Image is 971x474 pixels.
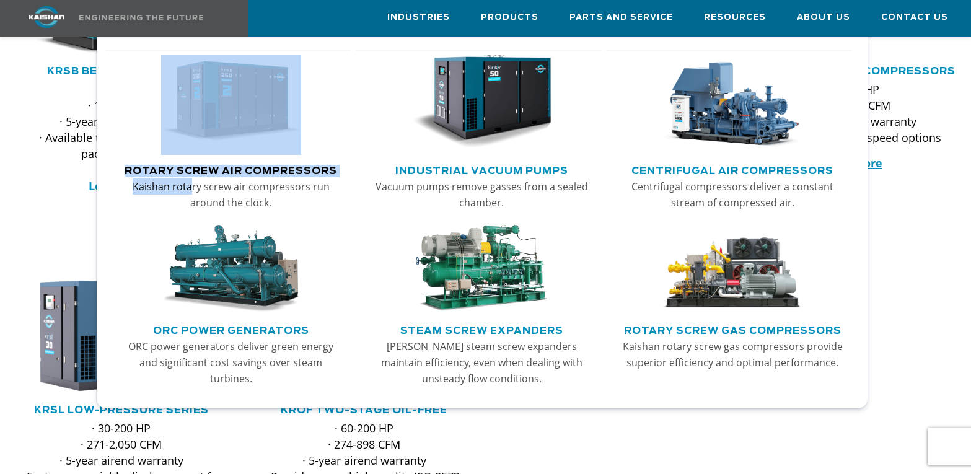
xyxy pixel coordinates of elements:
a: Contact Us [881,1,948,34]
a: Resources [704,1,766,34]
img: thumb-ORC-Power-Generators [161,225,301,312]
a: Rotary Screw Gas Compressors [624,320,841,338]
a: Industries [387,1,450,34]
img: thumb-Centrifugal-Air-Compressors [662,55,802,149]
a: ORC Power Generators [153,320,309,338]
img: thumb-Steam-Screw-Expanders [412,225,552,312]
a: KRSL Low-Pressure Series [34,405,209,415]
img: thumb-Industrial-Vacuum-Pumps [412,55,552,149]
img: thumb-Rotary-Screw-Air-Compressors [161,55,301,149]
p: ORC power generators deliver green energy and significant cost savings over steam turbines. [119,338,344,387]
a: Parts and Service [569,1,673,34]
p: Centrifugal compressors deliver a constant stream of compressed air. [620,178,845,211]
div: krsl30 [20,278,223,394]
span: Contact Us [881,11,948,25]
span: Industries [387,11,450,25]
p: [PERSON_NAME] steam screw expanders maintain efficiency, even when dealing with unsteady flow con... [369,338,594,387]
a: Centrifugal Air Compressors [631,160,833,178]
span: Resources [704,11,766,25]
p: Kaishan rotary screw air compressors run around the clock. [119,178,344,211]
span: About Us [797,11,850,25]
a: Products [481,1,538,34]
a: KROF TWO-STAGE OIL-FREE [281,405,447,415]
img: Engineering the future [79,15,203,20]
a: Steam Screw Expanders [400,320,563,338]
p: · 5-50 HP · 12-223 CFM · 5-year airend warranty · Available tank-mounted with a packaged dryer [20,81,223,194]
img: thumb-Rotary-Screw-Gas-Compressors [662,225,802,312]
a: Learn more [89,178,154,193]
a: Rotary Screw Air Compressors [125,160,337,178]
a: About Us [797,1,850,34]
a: KRSB Belt Drive Series [47,66,196,76]
span: Products [481,11,538,25]
a: Industrial Vacuum Pumps [395,160,568,178]
p: Vacuum pumps remove gasses from a sealed chamber. [369,178,594,211]
p: Kaishan rotary screw gas compressors provide superior efficiency and optimal performance. [620,338,845,371]
span: Parts and Service [569,11,673,25]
